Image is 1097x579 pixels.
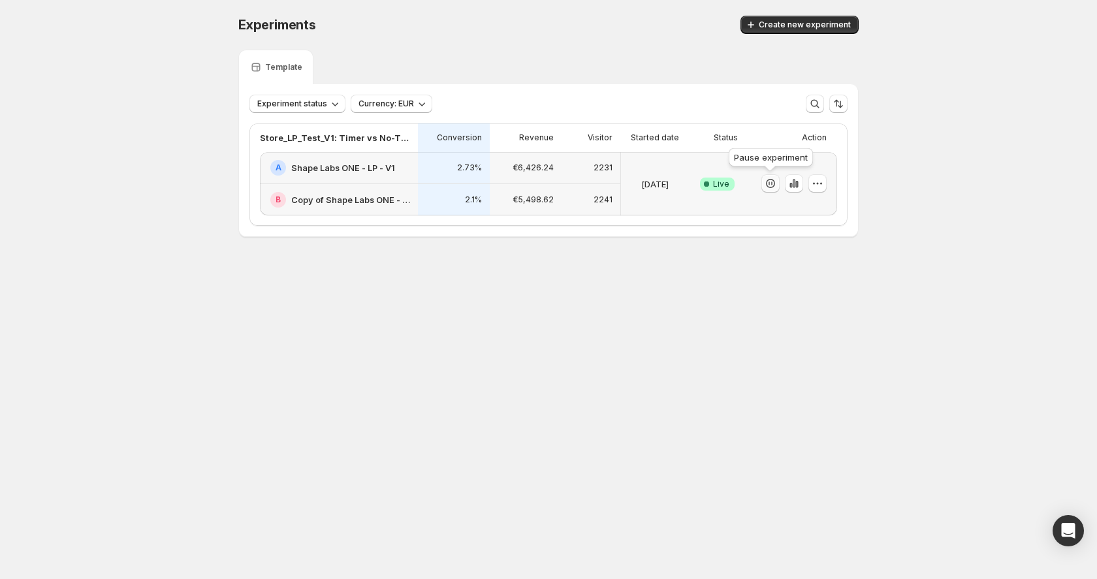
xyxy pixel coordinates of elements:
span: Experiment status [257,99,327,109]
p: Started date [631,133,679,143]
p: [DATE] [641,178,669,191]
h2: Copy of Shape Labs ONE - LP - V1 [291,193,410,206]
p: Revenue [519,133,554,143]
h2: A [276,163,281,173]
button: Sort the results [829,95,848,113]
span: Currency: EUR [358,99,414,109]
p: 2.73% [457,163,482,173]
p: Status [714,133,738,143]
span: Create new experiment [759,20,851,30]
p: €6,426.24 [513,163,554,173]
p: Conversion [437,133,482,143]
p: Store_LP_Test_V1: Timer vs No-Timer [260,131,410,144]
button: Experiment status [249,95,345,113]
p: 2241 [594,195,612,205]
p: Visitor [588,133,612,143]
h2: B [276,195,281,205]
div: Open Intercom Messenger [1053,515,1084,546]
p: 2231 [594,163,612,173]
span: Experiments [238,17,316,33]
h2: Shape Labs ONE - LP - V1 [291,161,395,174]
p: Template [265,62,302,72]
button: Create new experiment [740,16,859,34]
p: 2.1% [465,195,482,205]
button: Currency: EUR [351,95,432,113]
span: Live [713,179,729,189]
p: €5,498.62 [513,195,554,205]
p: Action [802,133,827,143]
